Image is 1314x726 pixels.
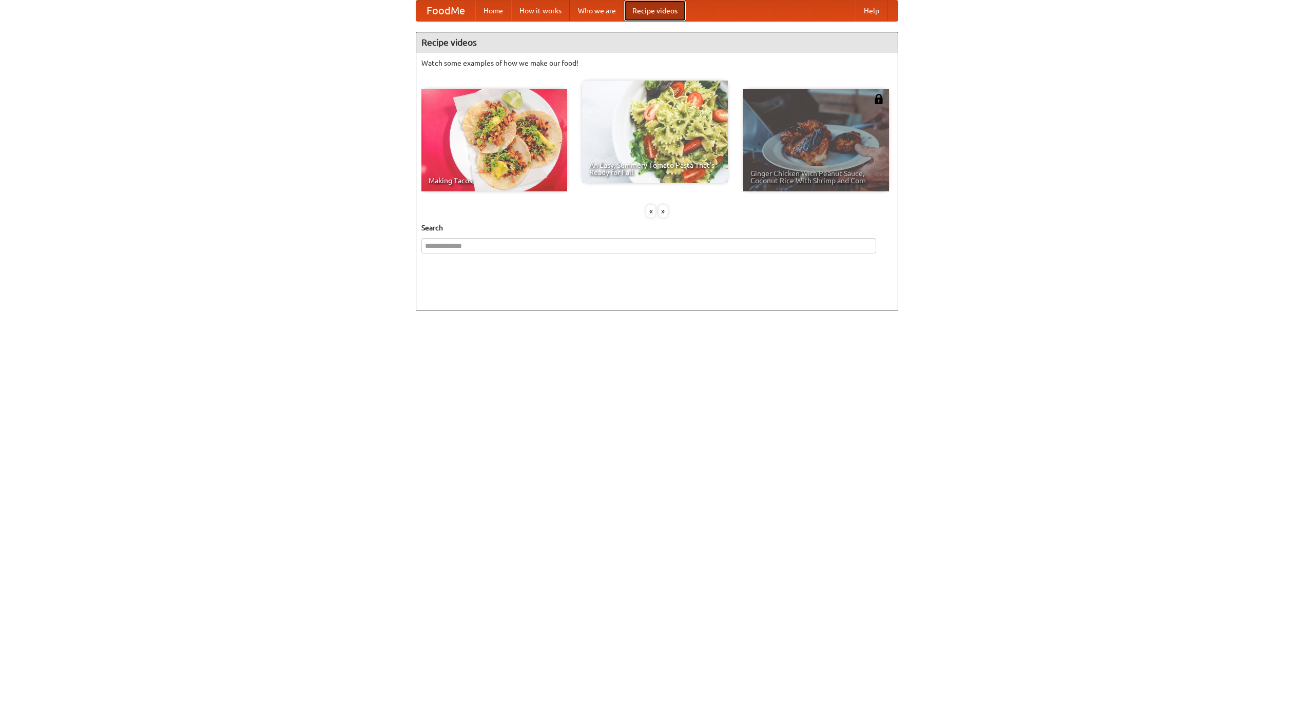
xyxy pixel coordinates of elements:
a: FoodMe [416,1,475,21]
span: An Easy, Summery Tomato Pasta That's Ready for Fall [589,162,721,176]
span: Making Tacos [429,177,560,184]
h5: Search [421,223,893,233]
a: How it works [511,1,570,21]
a: Who we are [570,1,624,21]
img: 483408.png [874,94,884,104]
a: An Easy, Summery Tomato Pasta That's Ready for Fall [582,81,728,183]
div: » [659,205,668,218]
a: Help [856,1,887,21]
a: Home [475,1,511,21]
a: Making Tacos [421,89,567,191]
div: « [646,205,655,218]
p: Watch some examples of how we make our food! [421,58,893,68]
h4: Recipe videos [416,32,898,53]
a: Recipe videos [624,1,686,21]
